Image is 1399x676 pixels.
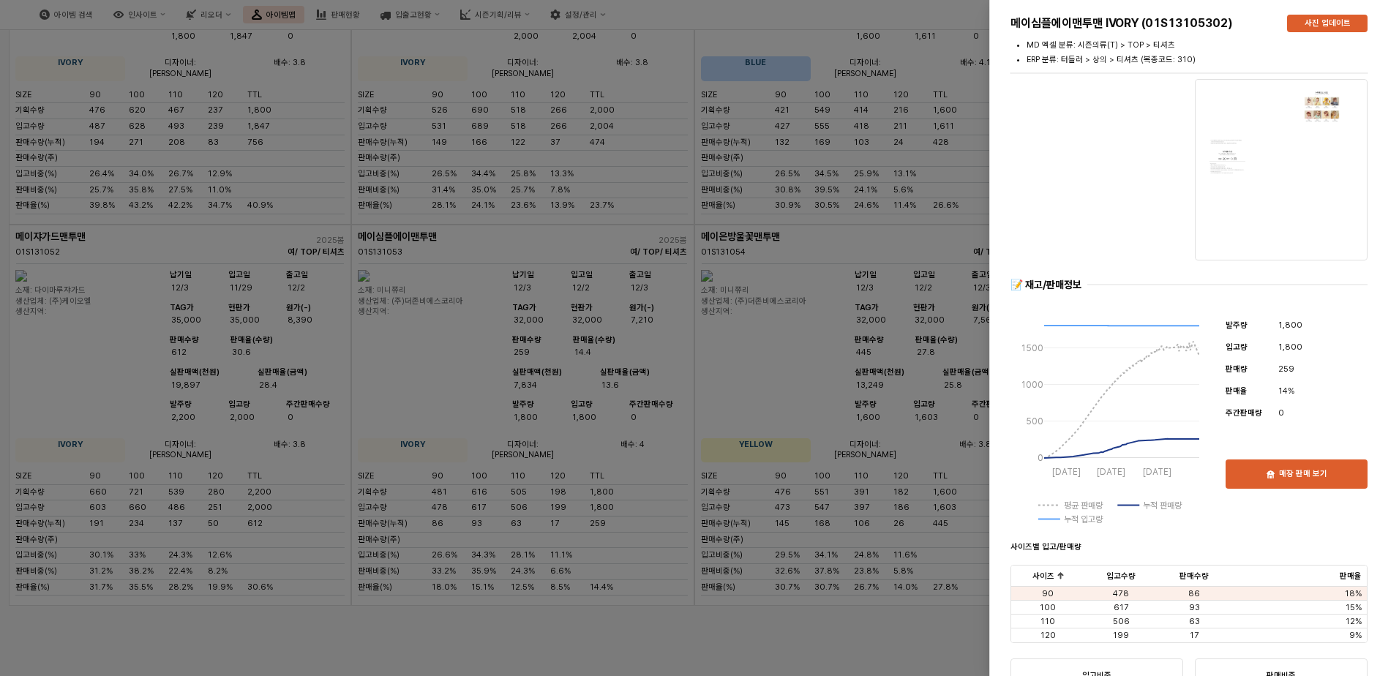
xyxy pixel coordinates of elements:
span: 478 [1113,588,1129,599]
p: 매장 판매 보기 [1279,469,1327,480]
span: 9% [1349,630,1362,641]
span: 1,800 [1278,319,1302,332]
span: 120 [1040,630,1056,641]
span: 17 [1190,630,1199,641]
li: MD 엑셀 분류: 시즌의류(T) > TOP > 티셔츠 [1027,40,1368,52]
span: 0 [1278,407,1284,420]
span: 15% [1346,602,1362,613]
span: 입고수량 [1106,571,1136,582]
span: 판매율 [1340,571,1362,582]
span: 판매량 [1226,364,1248,374]
h5: 메이심플에이맨투맨 IVORY (01S13105302) [1010,16,1275,31]
span: 506 [1113,616,1130,627]
span: 100 [1040,602,1056,613]
span: 199 [1113,630,1129,641]
span: 판매수량 [1179,571,1209,582]
span: 14% [1278,385,1294,398]
span: 63 [1189,616,1200,627]
div: 📝 재고/판매정보 [1010,278,1081,292]
span: 18% [1345,588,1362,599]
button: 매장 판매 보기 [1226,459,1368,489]
span: 86 [1188,588,1200,599]
li: ERP 분류: 터들러 > 상의 > 티셔츠 (복종코드: 310) [1027,54,1368,67]
span: 259 [1278,363,1294,376]
p: 사진 업데이트 [1305,18,1351,29]
span: 617 [1114,602,1129,613]
span: 110 [1040,616,1055,627]
span: 발주량 [1226,320,1248,330]
span: 93 [1189,602,1200,613]
strong: 사이즈별 입고/판매량 [1010,542,1081,552]
span: 12% [1346,616,1362,627]
span: 판매율 [1226,386,1248,396]
span: 90 [1042,588,1054,599]
span: 입고량 [1226,342,1248,352]
button: 사진 업데이트 [1287,15,1368,32]
span: 사이즈 [1032,571,1054,582]
span: 1,800 [1278,341,1302,354]
span: 주간판매량 [1226,408,1262,418]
